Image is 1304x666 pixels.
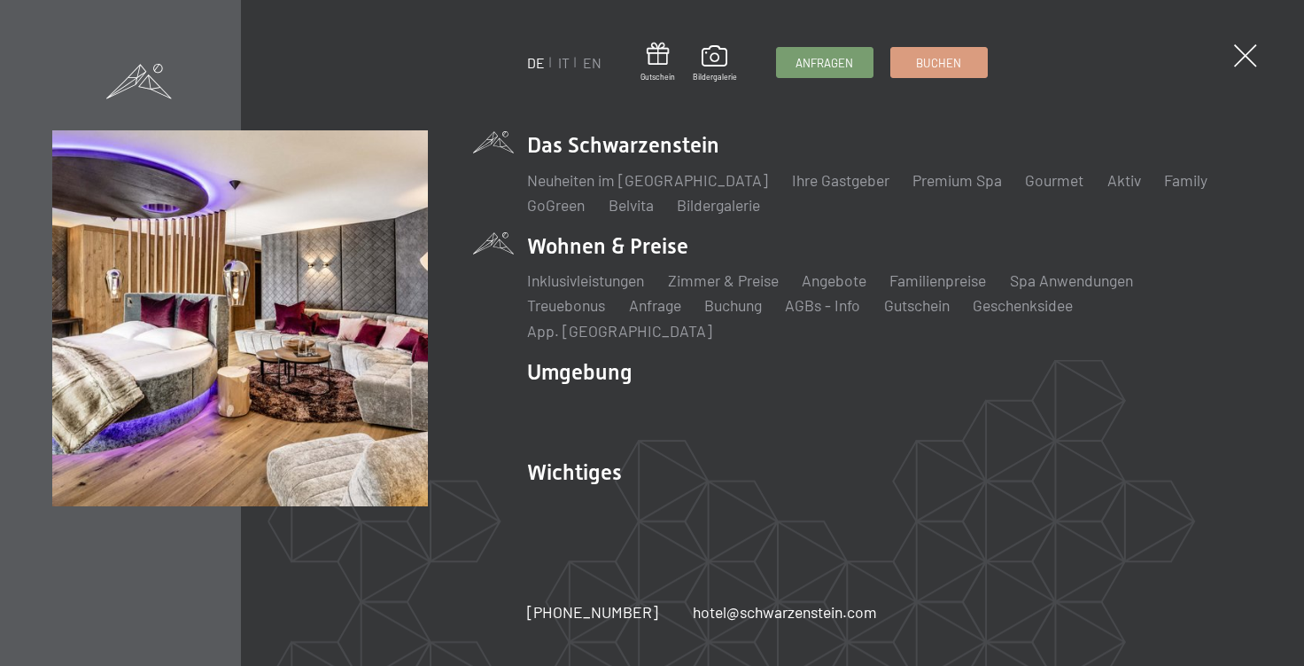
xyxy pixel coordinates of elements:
a: Neuheiten im [GEOGRAPHIC_DATA] [527,170,768,190]
a: IT [558,54,570,71]
a: Treuebonus [527,295,605,315]
a: Buchung [704,295,762,315]
a: GoGreen [527,195,585,215]
a: Buchen [891,48,987,77]
span: Anfragen [796,55,853,71]
a: [PHONE_NUMBER] [527,601,658,623]
a: Anfragen [777,48,873,77]
a: Ihre Gastgeber [792,170,889,190]
a: AGBs - Info [785,295,860,315]
a: Belvita [609,195,654,215]
a: Family [1164,170,1207,190]
a: Anfrage [629,295,681,315]
a: Geschenksidee [973,295,1073,315]
a: Gutschein [640,43,675,82]
a: hotel@schwarzenstein.com [693,601,877,623]
a: Bildergalerie [677,195,760,215]
a: EN [583,54,602,71]
span: [PHONE_NUMBER] [527,602,658,622]
a: Familienpreise [889,270,986,290]
span: Bildergalerie [693,72,737,82]
a: DE [527,54,545,71]
a: Bildergalerie [693,45,737,82]
a: Gourmet [1025,170,1083,190]
a: Angebote [802,270,866,290]
a: Aktiv [1107,170,1141,190]
span: Gutschein [640,72,675,82]
a: App. [GEOGRAPHIC_DATA] [527,321,712,341]
a: Premium Spa [912,170,1002,190]
a: Spa Anwendungen [1010,270,1133,290]
span: Buchen [916,55,961,71]
a: Gutschein [884,295,950,315]
a: Inklusivleistungen [527,270,644,290]
a: Zimmer & Preise [668,270,779,290]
